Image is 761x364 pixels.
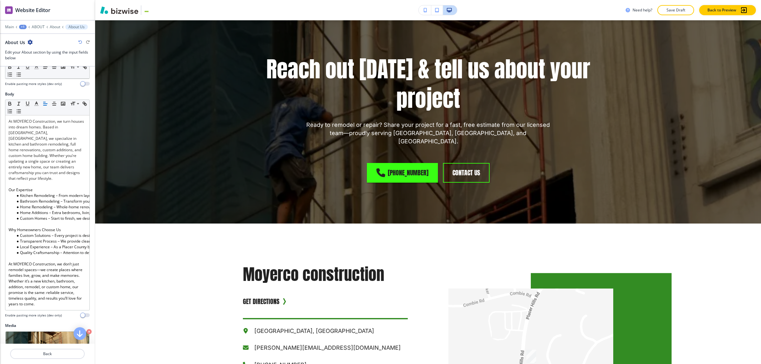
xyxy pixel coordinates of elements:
[5,6,13,14] img: editor icon
[14,250,86,256] li: Quality Craftsmanship – Attention to detail and construction that stands the test of time.
[707,7,736,13] p: Back to Preview
[699,5,756,15] button: Back to Preview
[243,264,408,285] p: Moyerco construction
[100,6,138,14] img: Bizwise Logo
[14,210,86,216] li: Home Additions – Extra bedrooms, living space, or a new master suite—built seamlessly to blend wi...
[5,39,25,46] h2: About Us
[243,54,613,113] h1: Reach out [DATE] & tell us about your project
[14,233,86,238] li: Custom Solutions – Every project is designed around your vision, not a one-size-fits-all approach.
[5,91,14,97] h2: Body
[14,238,86,244] li: Transparent Process – We provide clear, itemized proposals with no hidden surprises.
[5,25,14,29] button: Main
[5,81,62,86] h4: Enable pasting more styles (dev only)
[144,8,161,13] img: Your Logo
[254,326,408,336] p: [GEOGRAPHIC_DATA], [GEOGRAPHIC_DATA]
[14,244,86,250] li: Local Experience – As a Placer County builder, we understand local codes, styles, and the needs o...
[14,198,86,204] li: Bathroom Remodeling – Transform your bathroom into a spa-like retreat with quality finishes and s...
[243,295,279,308] a: GET DIRECTIONS
[254,342,408,353] p: [PERSON_NAME][EMAIL_ADDRESS][DOMAIN_NAME]
[65,24,88,29] button: About Us
[14,216,86,221] li: Custom Homes – Start to finish, we design and build homes as unique as the people who live in them.
[19,25,27,29] button: +1
[304,121,552,146] p: Ready to remodel or repair? Share your project for a fast, free estimate from our licensed team—p...
[9,261,86,307] p: At MOYERCO Construction, we don’t just remodel spaces—we create places where families live, grow,...
[5,323,90,328] h2: Media
[14,193,86,198] li: Kitchen Remodeling – From modern layouts to timeless designs, we create kitchens that bring famil...
[15,6,50,14] h2: Website Editor
[14,204,86,210] li: Home Remodeling – Whole-home renovations tailored to your needs, combining function, beauty, and ...
[9,187,86,193] p: Our Expertise
[32,25,45,29] button: ABOUT
[9,227,86,233] p: Why Homeowners Choose Us
[5,49,90,61] h3: Edit your About section by using the input fields below
[50,25,60,29] button: About
[11,351,84,357] p: Back
[68,25,85,29] p: About Us
[367,163,438,183] a: [PHONE_NUMBER]
[666,7,686,13] p: Save Draft
[10,349,85,359] button: Back
[633,7,652,13] h3: Need help?
[9,119,85,181] span: At MOYERCO Construction, we turn houses into dream homes. Based in [GEOGRAPHIC_DATA], [GEOGRAPHIC...
[5,313,62,318] h4: Enable pasting more styles (dev only)
[657,5,694,15] button: Save Draft
[443,163,490,183] button: Contact Us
